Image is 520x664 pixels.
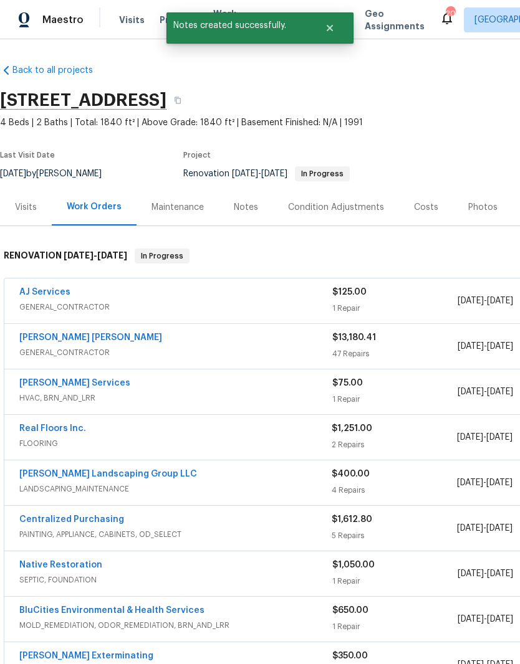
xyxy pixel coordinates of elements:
span: - [457,477,513,489]
span: [DATE] [457,433,483,442]
span: In Progress [296,170,349,178]
button: Copy Address [166,89,189,111]
a: Centralized Purchasing [19,515,124,524]
a: BluCities Environmental & Health Services [19,606,205,615]
a: [PERSON_NAME] Landscaping Group LLC [19,470,197,478]
a: AJ Services [19,288,70,296]
span: Projects [160,14,198,26]
span: Maestro [42,14,84,26]
span: [DATE] [487,615,513,624]
div: 1 Repair [332,302,458,315]
span: $350.00 [332,652,368,660]
span: $1,050.00 [332,561,375,569]
button: Close [309,16,350,40]
span: [DATE] [486,524,513,533]
span: $75.00 [332,379,363,387]
span: [DATE] [261,169,287,178]
span: [DATE] [232,169,258,178]
span: SEPTIC, FOUNDATION [19,574,332,586]
span: $1,612.80 [332,515,372,524]
span: Geo Assignments [365,7,425,32]
span: $13,180.41 [332,333,376,342]
div: 4 Repairs [332,484,456,496]
span: In Progress [136,250,188,262]
span: - [458,295,513,307]
span: - [457,522,513,534]
span: - [458,386,513,398]
span: - [458,340,513,353]
span: [DATE] [487,387,513,396]
div: 1 Repair [332,393,458,406]
div: 47 Repairs [332,348,458,360]
div: 1 Repair [332,575,458,587]
span: [DATE] [97,251,127,260]
span: $400.00 [332,470,370,478]
span: GENERAL_CONTRACTOR [19,301,332,313]
div: Visits [15,201,37,214]
a: Real Floors Inc. [19,424,86,433]
span: [DATE] [457,524,483,533]
a: [PERSON_NAME] Services [19,379,130,387]
span: - [232,169,287,178]
span: - [457,431,513,443]
span: [DATE] [458,615,484,624]
span: [DATE] [458,387,484,396]
div: 5 Repairs [332,529,456,542]
span: - [458,567,513,580]
span: MOLD_REMEDIATION, ODOR_REMEDIATION, BRN_AND_LRR [19,619,332,632]
span: HVAC, BRN_AND_LRR [19,392,332,404]
span: [DATE] [457,478,483,487]
div: Condition Adjustments [288,201,384,214]
span: [DATE] [458,569,484,578]
span: - [64,251,127,260]
a: [PERSON_NAME] Exterminating [19,652,153,660]
div: 1 Repair [332,620,458,633]
span: [DATE] [486,433,513,442]
span: Project [183,151,211,159]
span: - [458,613,513,625]
div: Maintenance [152,201,204,214]
span: LANDSCAPING_MAINTENANCE [19,483,332,495]
span: Renovation [183,169,350,178]
span: PAINTING, APPLIANCE, CABINETS, OD_SELECT [19,528,332,541]
span: Visits [119,14,145,26]
span: [DATE] [487,342,513,351]
span: Notes created successfully. [166,12,309,39]
div: Photos [468,201,498,214]
span: GENERAL_CONTRACTOR [19,346,332,359]
div: 2 Repairs [332,439,456,451]
span: [DATE] [487,296,513,305]
span: FLOORING [19,437,332,450]
span: [DATE] [487,569,513,578]
div: Costs [414,201,438,214]
div: 20 [446,7,455,20]
span: $1,251.00 [332,424,372,433]
div: Notes [234,201,258,214]
span: [DATE] [486,478,513,487]
span: [DATE] [458,296,484,305]
h6: RENOVATION [4,249,127,263]
a: Native Restoration [19,561,102,569]
span: $650.00 [332,606,368,615]
span: [DATE] [458,342,484,351]
a: [PERSON_NAME] [PERSON_NAME] [19,333,162,342]
span: $125.00 [332,288,367,296]
span: Work Orders [213,7,245,32]
span: [DATE] [64,251,94,260]
div: Work Orders [67,201,122,213]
